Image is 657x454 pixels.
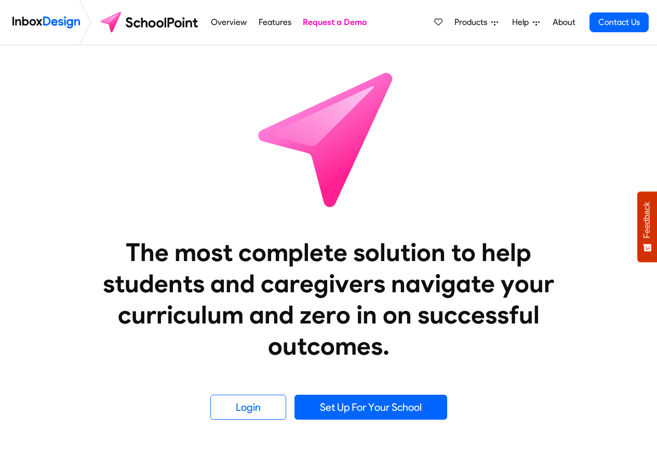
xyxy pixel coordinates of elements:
[508,12,544,33] a: Help
[589,12,649,32] a: Contact Us
[549,12,578,33] a: About
[637,191,657,262] button: Feedback - Show survey
[454,16,491,29] span: Products
[208,12,250,33] a: Overview
[210,395,286,420] a: Login
[256,12,294,33] a: Features
[294,395,447,420] a: Set Up For Your School
[82,237,575,361] heading: The most complete solution to help students and caregivers navigate your curriculum and zero in o...
[450,12,502,33] a: Products
[512,16,533,29] span: Help
[300,12,370,33] a: Request a Demo
[96,10,205,35] img: schoolpoint logo
[642,202,652,238] span: Feedback
[235,45,422,232] img: icon_schoolpoint.svg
